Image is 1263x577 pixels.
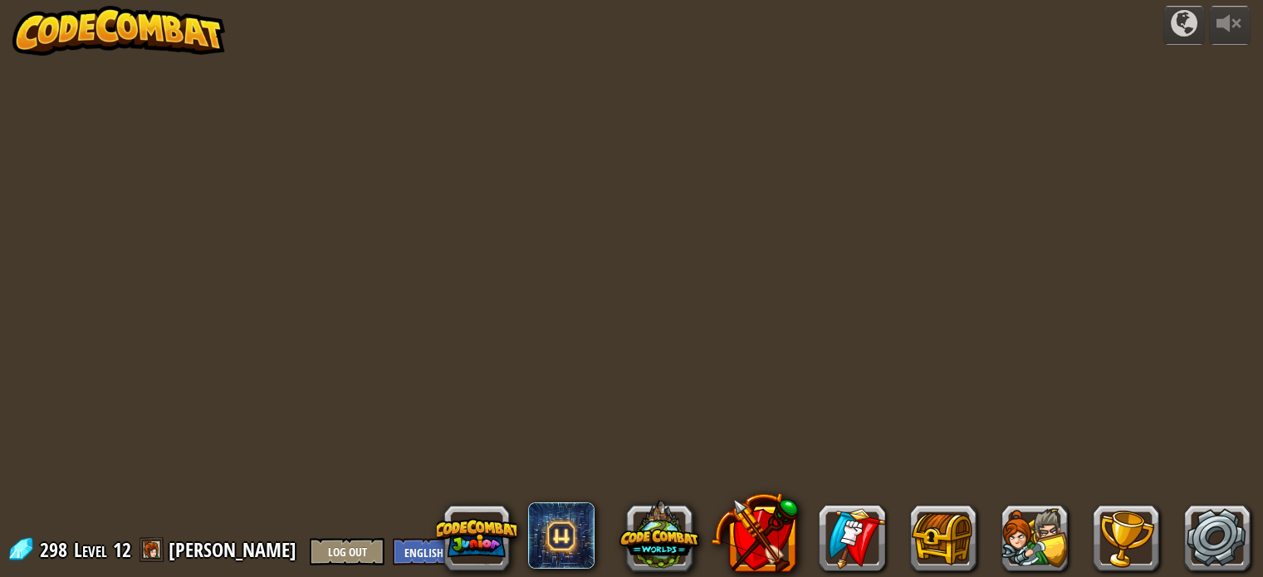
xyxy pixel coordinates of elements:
[12,6,225,56] img: CodeCombat - Learn how to code by playing a game
[1163,6,1205,45] button: Campaigns
[40,536,72,563] span: 298
[74,536,107,564] span: Level
[113,536,131,563] span: 12
[169,536,301,563] a: [PERSON_NAME]
[310,538,384,565] button: Log Out
[1209,6,1251,45] button: Adjust volume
